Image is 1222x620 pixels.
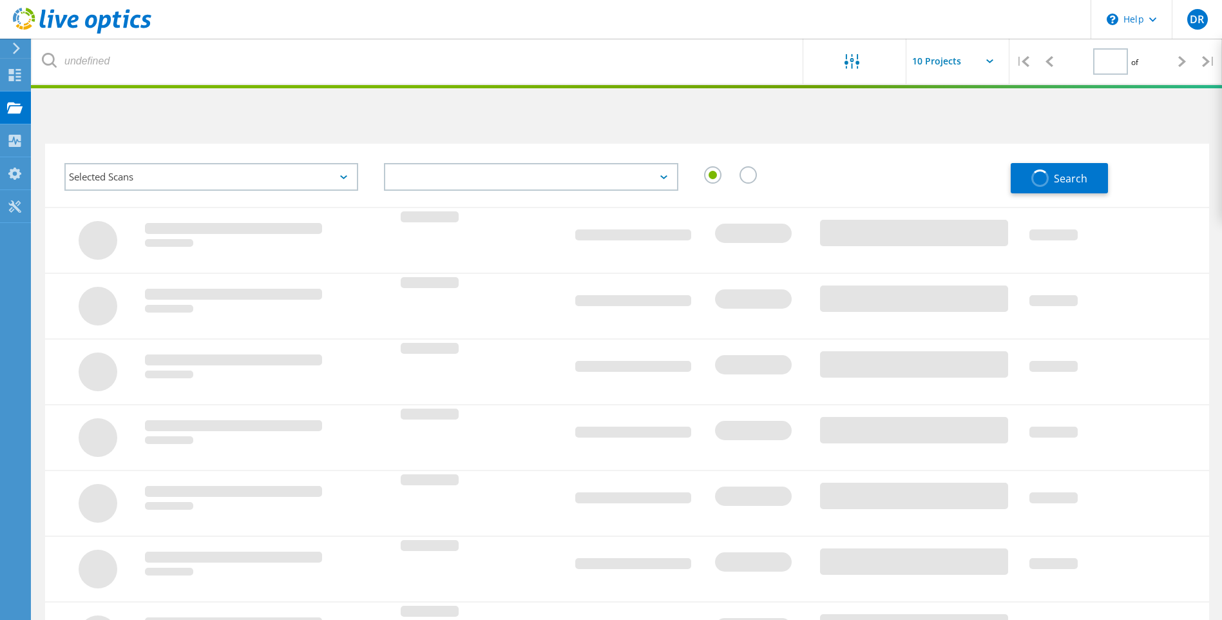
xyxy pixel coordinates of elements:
[1054,171,1087,186] span: Search
[64,163,358,191] div: Selected Scans
[1107,14,1118,25] svg: \n
[1190,14,1204,24] span: DR
[1009,39,1036,84] div: |
[1011,163,1108,193] button: Search
[32,39,804,84] input: undefined
[1131,57,1138,68] span: of
[13,27,151,36] a: Live Optics Dashboard
[1196,39,1222,84] div: |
